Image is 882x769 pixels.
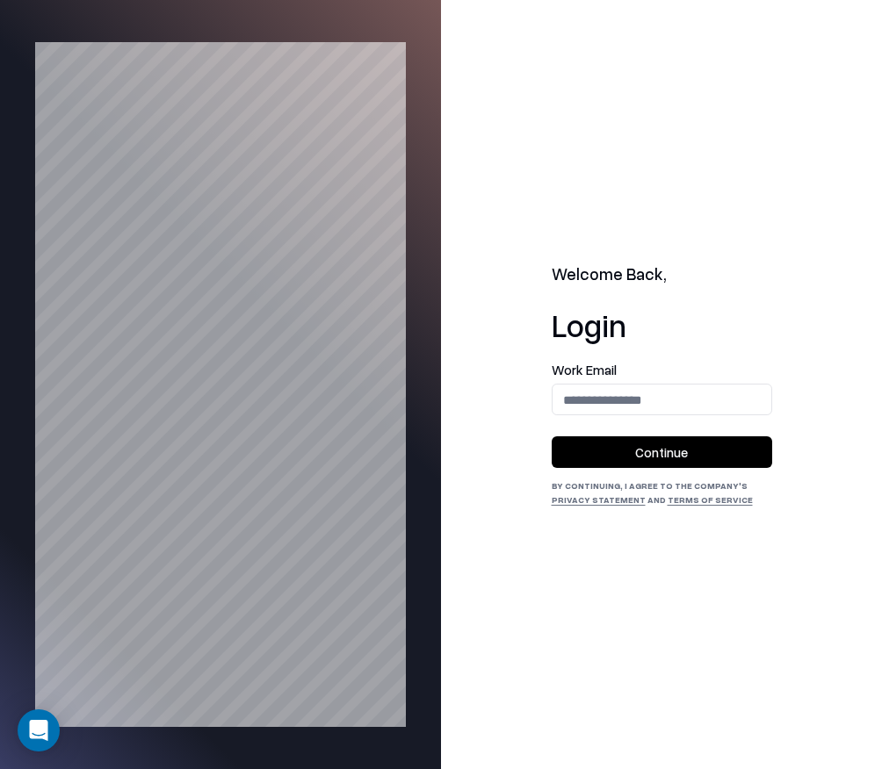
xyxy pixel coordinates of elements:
[552,262,772,287] h2: Welcome Back,
[552,363,772,377] label: Work Email
[552,494,646,505] a: Privacy Statement
[552,478,772,507] div: By continuing, I agree to the Company's and
[18,709,60,751] div: Open Intercom Messenger
[552,307,772,342] h1: Login
[552,436,772,468] button: Continue
[668,494,753,505] a: Terms of Service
